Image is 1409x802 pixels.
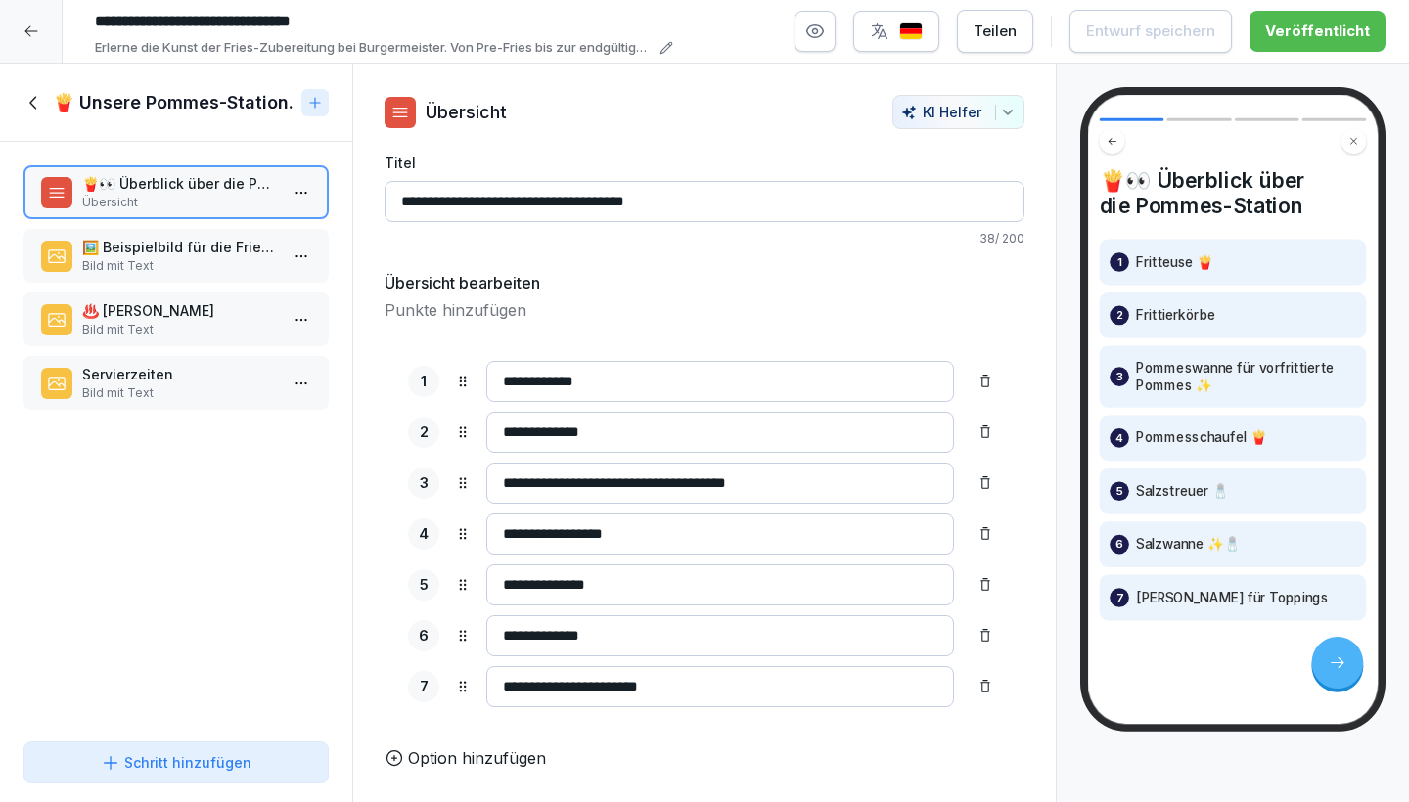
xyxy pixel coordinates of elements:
[1115,536,1123,554] p: 6
[1100,168,1367,218] h4: 🍟👀 Überblick über die Pommes-Station
[1116,306,1123,324] p: 2
[23,165,329,219] div: 🍟👀 Überblick über die Pommes-StationÜbersicht
[82,194,278,211] p: Übersicht
[420,574,429,597] p: 5
[1250,11,1386,52] button: Veröffentlicht
[419,625,429,647] p: 6
[23,292,329,346] div: ♨️ [PERSON_NAME]Bild mit Text
[82,384,278,402] p: Bild mit Text
[901,104,1016,120] div: KI Helfer
[957,10,1033,53] button: Teilen
[23,356,329,410] div: ServierzeitenBild mit Text
[420,472,429,495] p: 3
[1136,482,1228,500] p: Salzstreuer 🧂
[23,741,329,783] button: Schritt hinzufügen
[385,298,1024,322] p: Punkte hinzufügen
[421,371,427,393] p: 1
[1136,359,1355,394] p: Pommeswanne für vorfrittierte Pommes ✨
[1069,10,1232,53] button: Entwurf speichern
[974,21,1017,42] div: Teilen
[1136,589,1328,606] p: [PERSON_NAME] für Toppings
[1136,253,1213,271] p: Fritteuse 🍟
[899,22,923,41] img: de.svg
[426,99,507,125] p: Übersicht
[1086,21,1215,42] div: Entwurf speichern
[385,230,1024,247] p: 38 / 200
[101,752,251,773] div: Schritt hinzufügen
[385,153,1024,173] label: Titel
[53,91,294,114] h1: 🍟 Unsere Pommes-Station.
[82,364,278,384] p: Servierzeiten
[82,173,278,194] p: 🍟👀 Überblick über die Pommes-Station
[1116,589,1123,606] p: 7
[1136,536,1240,554] p: Salzwanne ✨🧂
[385,271,540,294] h5: Übersicht bearbeiten
[419,523,429,546] p: 4
[23,229,329,283] div: 🖼️ Beispielbild für die Fries-StationBild mit Text
[82,257,278,275] p: Bild mit Text
[1116,482,1123,500] p: 5
[1136,306,1215,324] p: Frittierkörbe
[1136,429,1266,447] p: Pommesschaufel 🍟
[420,676,429,698] p: 7
[82,237,278,257] p: 🖼️ Beispielbild für die Fries-Station
[1117,253,1122,271] p: 1
[408,746,546,770] p: Option hinzufügen
[95,38,654,58] p: Erlerne die Kunst der Fries-Zubereitung bei Burgermeister. Von Pre-Fries bis zur endgültigen Zube...
[82,321,278,338] p: Bild mit Text
[82,300,278,321] p: ♨️ [PERSON_NAME]
[1265,21,1370,42] div: Veröffentlicht
[420,422,429,444] p: 2
[892,95,1024,129] button: KI Helfer
[1115,429,1123,447] p: 4
[1116,368,1123,385] p: 3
